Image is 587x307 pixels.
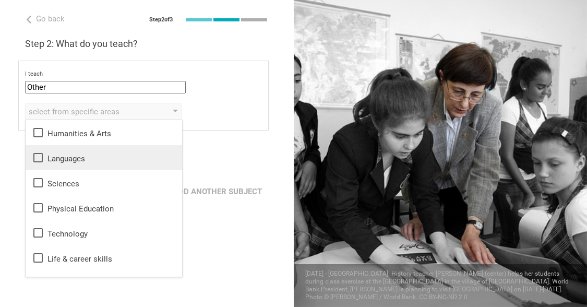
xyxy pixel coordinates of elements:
[161,182,269,202] div: + Add another subject
[150,16,173,23] div: Step 2 of 3
[25,70,262,78] div: I teach
[36,14,65,23] span: Go back
[25,81,186,93] input: subject or discipline
[25,38,269,50] h3: Step 2: What do you teach?
[29,107,148,117] div: select from specific areas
